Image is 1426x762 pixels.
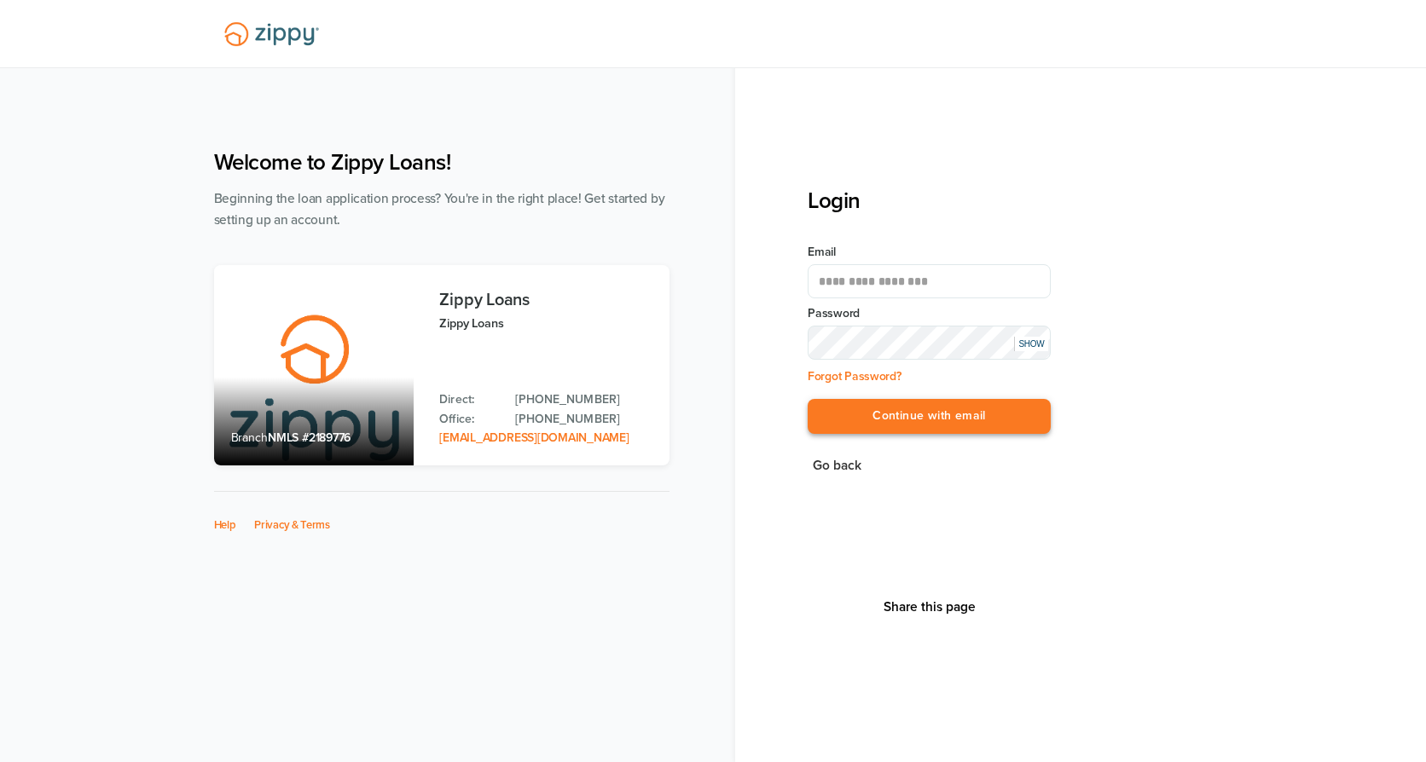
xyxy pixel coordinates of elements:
span: NMLS #2189776 [268,430,351,445]
button: Go back [808,454,867,477]
span: Beginning the loan application process? You're in the right place! Get started by setting up an a... [214,191,665,228]
a: Help [214,518,236,532]
a: Privacy & Terms [254,518,330,532]
a: Direct Phone: 512-975-2947 [515,390,652,409]
p: Direct: [439,390,498,409]
a: Email Address: zippyguide@zippymh.com [439,430,629,445]
div: SHOW [1014,337,1048,351]
h3: Login [808,188,1051,214]
a: Office Phone: 512-975-2947 [515,410,652,429]
p: Zippy Loans [439,314,652,333]
h1: Welcome to Zippy Loans! [214,149,670,176]
a: Forgot Password? [808,369,901,384]
button: Share This Page [878,598,981,615]
input: Input Password [808,326,1051,360]
h3: Zippy Loans [439,291,652,309]
p: Office: [439,410,498,429]
button: Continue with email [808,399,1051,434]
label: Email [808,244,1051,261]
input: Email Address [808,264,1051,298]
img: Lender Logo [214,14,329,54]
label: Password [808,305,1051,322]
span: Branch [231,430,269,445]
